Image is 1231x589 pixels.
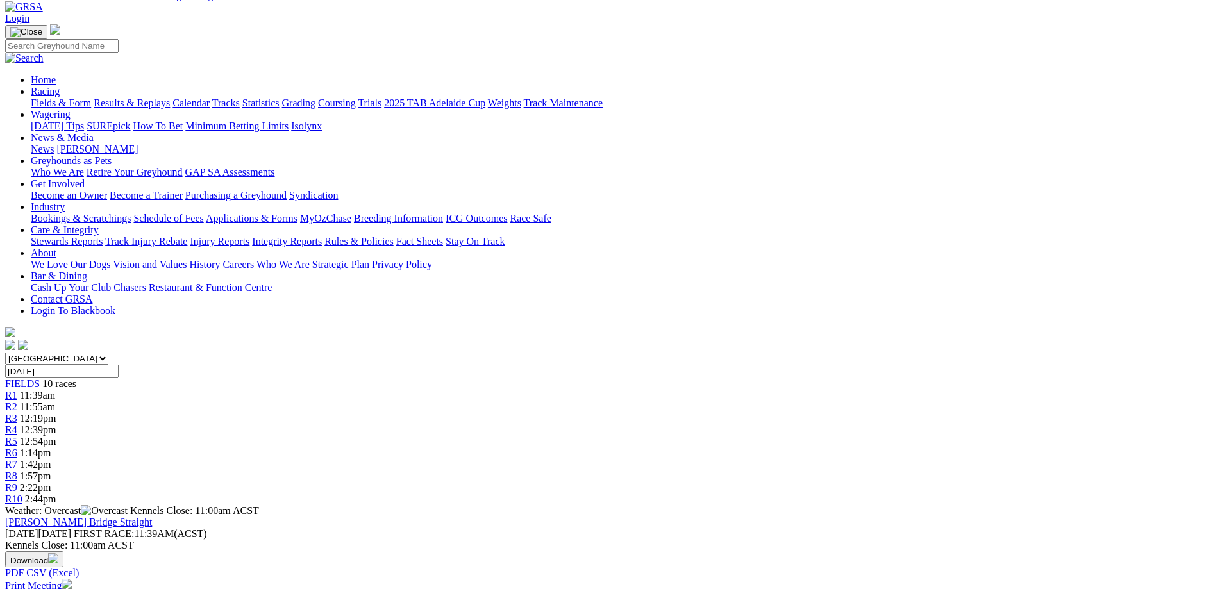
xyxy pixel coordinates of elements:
a: Who We Are [31,167,84,178]
img: Search [5,53,44,64]
a: Race Safe [510,213,551,224]
a: Cash Up Your Club [31,282,111,293]
a: Login To Blackbook [31,305,115,316]
span: 11:39am [20,390,55,401]
a: Tracks [212,97,240,108]
span: 11:39AM(ACST) [74,528,207,539]
a: We Love Our Dogs [31,259,110,270]
a: Integrity Reports [252,236,322,247]
span: [DATE] [5,528,71,539]
span: 12:39pm [20,424,56,435]
a: SUREpick [87,120,130,131]
a: R8 [5,470,17,481]
a: Minimum Betting Limits [185,120,289,131]
a: Strategic Plan [312,259,369,270]
img: download.svg [48,553,58,563]
a: Injury Reports [190,236,249,247]
div: Care & Integrity [31,236,1226,247]
a: Coursing [318,97,356,108]
a: R10 [5,494,22,504]
a: Home [31,74,56,85]
a: R7 [5,459,17,470]
a: R5 [5,436,17,447]
a: Vision and Values [113,259,187,270]
a: Stewards Reports [31,236,103,247]
div: News & Media [31,144,1226,155]
span: FIRST RACE: [74,528,134,539]
a: 2025 TAB Adelaide Cup [384,97,485,108]
a: R9 [5,482,17,493]
a: Fields & Form [31,97,91,108]
a: Rules & Policies [324,236,394,247]
img: GRSA [5,1,43,13]
a: Racing [31,86,60,97]
div: Get Involved [31,190,1226,201]
a: About [31,247,56,258]
img: printer.svg [62,579,72,589]
a: Greyhounds as Pets [31,155,112,166]
a: [DATE] Tips [31,120,84,131]
a: Become a Trainer [110,190,183,201]
span: 1:14pm [20,447,51,458]
a: Track Injury Rebate [105,236,187,247]
a: R2 [5,401,17,412]
a: [PERSON_NAME] [56,144,138,154]
img: logo-grsa-white.png [5,327,15,337]
a: Industry [31,201,65,212]
a: Grading [282,97,315,108]
img: Close [10,27,42,37]
a: History [189,259,220,270]
a: Statistics [242,97,280,108]
span: Kennels Close: 11:00am ACST [130,505,259,516]
img: facebook.svg [5,340,15,350]
span: 10 races [42,378,76,389]
a: Bookings & Scratchings [31,213,131,224]
a: Trials [358,97,381,108]
a: MyOzChase [300,213,351,224]
span: 2:22pm [20,482,51,493]
a: Privacy Policy [372,259,432,270]
a: Applications & Forms [206,213,297,224]
span: 12:54pm [20,436,56,447]
a: Purchasing a Greyhound [185,190,287,201]
a: Results & Replays [94,97,170,108]
a: Become an Owner [31,190,107,201]
span: [DATE] [5,528,38,539]
span: 1:57pm [20,470,51,481]
span: 1:42pm [20,459,51,470]
span: R1 [5,390,17,401]
input: Search [5,39,119,53]
button: Download [5,551,63,567]
a: How To Bet [133,120,183,131]
div: Greyhounds as Pets [31,167,1226,178]
span: FIELDS [5,378,40,389]
div: Bar & Dining [31,282,1226,294]
a: Stay On Track [446,236,505,247]
a: PDF [5,567,24,578]
img: Overcast [81,505,128,517]
a: R4 [5,424,17,435]
img: twitter.svg [18,340,28,350]
span: Weather: Overcast [5,505,130,516]
a: Fact Sheets [396,236,443,247]
span: 2:44pm [25,494,56,504]
a: Track Maintenance [524,97,603,108]
div: Wagering [31,120,1226,132]
a: Breeding Information [354,213,443,224]
a: Weights [488,97,521,108]
a: R3 [5,413,17,424]
input: Select date [5,365,119,378]
a: Login [5,13,29,24]
a: [PERSON_NAME] Bridge Straight [5,517,152,527]
div: Kennels Close: 11:00am ACST [5,540,1226,551]
a: R6 [5,447,17,458]
a: Care & Integrity [31,224,99,235]
a: News & Media [31,132,94,143]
